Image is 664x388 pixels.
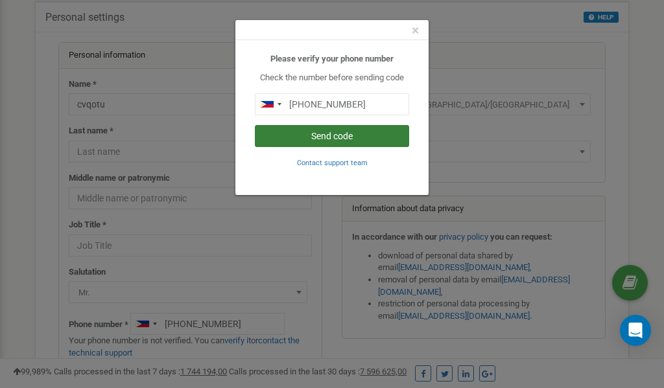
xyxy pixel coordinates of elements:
[255,125,409,147] button: Send code
[255,72,409,84] p: Check the number before sending code
[620,315,651,346] div: Open Intercom Messenger
[412,23,419,38] span: ×
[255,93,409,115] input: 0905 123 4567
[297,157,368,167] a: Contact support team
[270,54,394,63] b: Please verify your phone number
[255,94,285,115] div: Telephone country code
[297,159,368,167] small: Contact support team
[412,24,419,38] button: Close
